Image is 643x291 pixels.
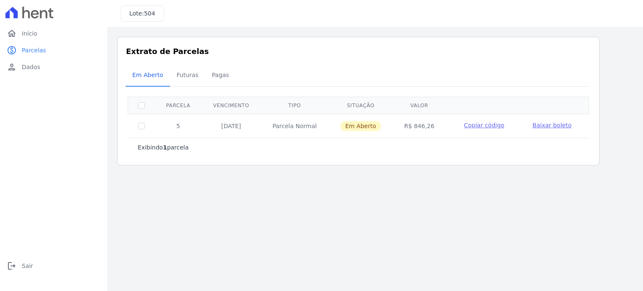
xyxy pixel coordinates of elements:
i: home [7,28,17,39]
i: person [7,62,17,72]
span: Início [22,29,37,38]
span: Pagas [207,67,234,83]
a: Pagas [205,65,236,87]
a: logoutSair [3,258,104,274]
th: Vencimento [201,97,261,114]
td: 5 [155,114,201,138]
th: Valor [393,97,445,114]
span: Sair [22,262,33,270]
a: homeInício [3,25,104,42]
i: paid [7,45,17,55]
span: Em Aberto [340,121,381,131]
span: 504 [144,10,155,17]
h3: Extrato de Parcelas [126,46,591,57]
h3: Lote: [129,9,155,18]
th: Parcela [155,97,201,114]
span: Dados [22,63,40,71]
th: Tipo [261,97,329,114]
a: paidParcelas [3,42,104,59]
b: 1 [163,144,167,151]
th: Situação [329,97,393,114]
span: Baixar boleto [532,122,571,129]
td: Parcela Normal [261,114,329,138]
a: Futuras [170,65,205,87]
a: Baixar boleto [532,121,571,129]
p: Exibindo parcela [138,143,189,152]
td: R$ 846,26 [393,114,445,138]
span: Parcelas [22,46,46,54]
td: [DATE] [201,114,261,138]
span: Futuras [172,67,203,83]
a: Em Aberto [126,65,170,87]
span: Em Aberto [127,67,168,83]
button: Copiar código [456,121,512,129]
i: logout [7,261,17,271]
a: personDados [3,59,104,75]
span: Copiar código [464,122,504,129]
